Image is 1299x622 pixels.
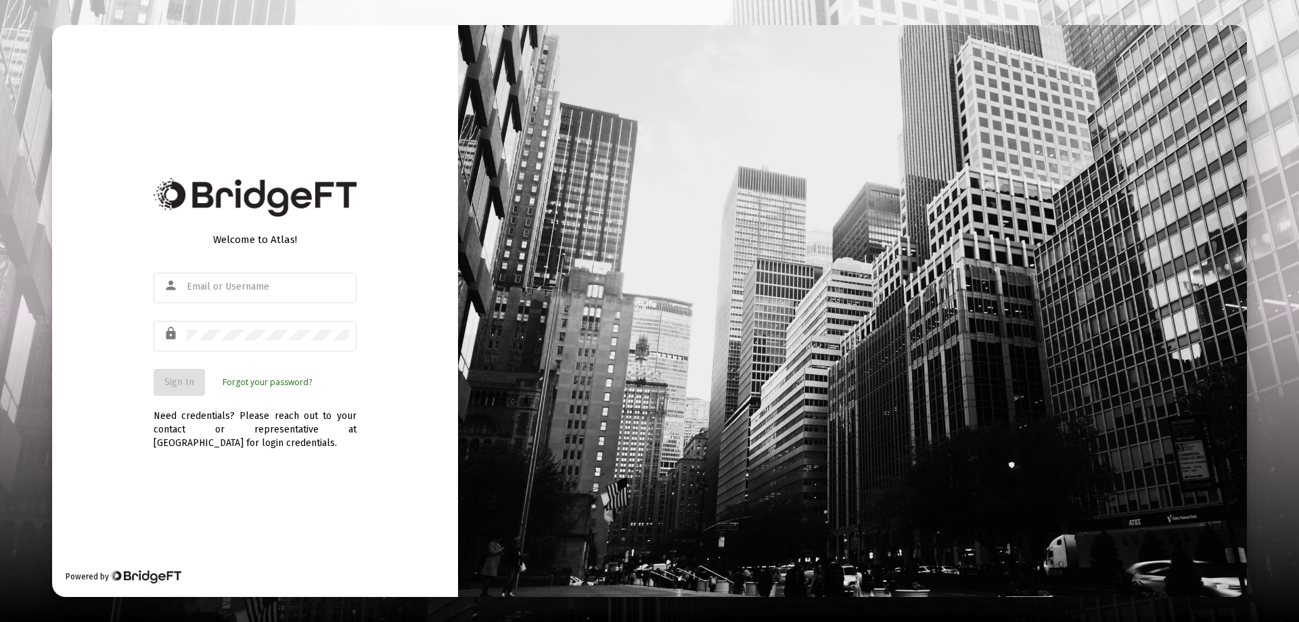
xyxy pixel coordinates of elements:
input: Email or Username [187,282,349,292]
mat-icon: lock [164,326,180,342]
a: Forgot your password? [223,376,312,389]
span: Sign In [164,376,194,388]
div: Welcome to Atlas! [154,233,357,246]
button: Sign In [154,369,205,396]
div: Need credentials? Please reach out to your contact or representative at [GEOGRAPHIC_DATA] for log... [154,396,357,450]
img: Bridge Financial Technology Logo [110,570,181,583]
mat-icon: person [164,277,180,294]
img: Bridge Financial Technology Logo [154,178,357,217]
div: Powered by [66,570,181,583]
